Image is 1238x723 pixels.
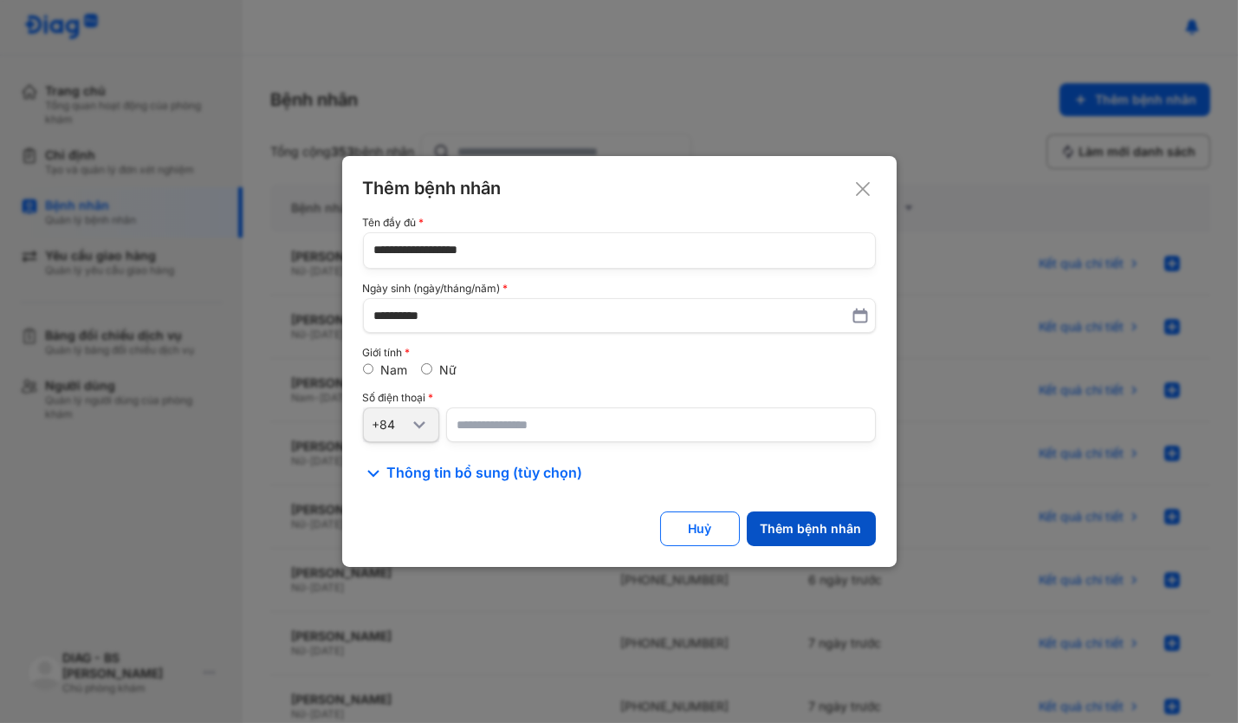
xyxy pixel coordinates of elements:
label: Nam [380,362,407,377]
span: Thông tin bổ sung (tùy chọn) [387,463,583,484]
div: Thêm bệnh nhân [761,521,862,537]
div: Thêm bệnh nhân [363,177,876,199]
div: Tên đầy đủ [363,217,876,229]
label: Nữ [439,362,457,377]
div: Giới tính [363,347,876,359]
button: Huỷ [660,511,740,546]
div: Ngày sinh (ngày/tháng/năm) [363,283,876,295]
button: Thêm bệnh nhân [747,511,876,546]
div: +84 [373,417,409,433]
div: Số điện thoại [363,392,876,404]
